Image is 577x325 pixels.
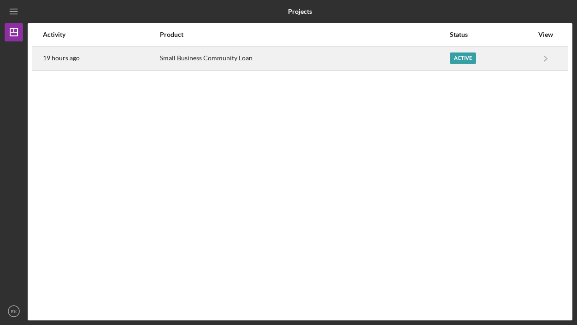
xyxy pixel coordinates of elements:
[534,31,557,38] div: View
[43,54,80,62] time: 2025-09-30 23:15
[450,52,476,64] div: Active
[160,31,449,38] div: Product
[11,309,17,314] text: EK
[160,47,449,70] div: Small Business Community Loan
[450,31,533,38] div: Status
[43,31,159,38] div: Activity
[5,302,23,320] button: EK
[288,8,312,15] b: Projects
